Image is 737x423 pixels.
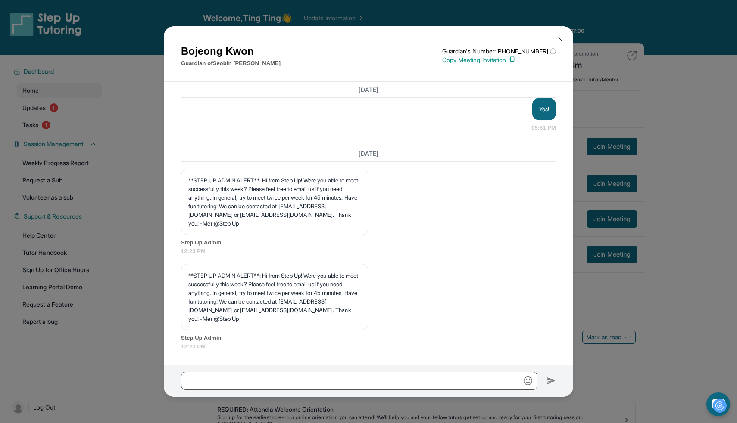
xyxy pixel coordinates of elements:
[181,44,281,59] h1: Bojeong Kwon
[546,376,556,386] img: Send icon
[181,342,556,351] span: 12:23 PM
[181,247,556,256] span: 12:23 PM
[181,85,556,94] h3: [DATE]
[531,124,556,132] span: 05:51 PM
[188,271,361,323] p: **STEP UP ADMIN ALERT**: Hi from Step Up! Were you able to meet successfully this week? Please fe...
[442,47,556,56] p: Guardian's Number: [PHONE_NUMBER]
[706,392,730,416] button: chat-button
[181,59,281,68] p: Guardian of Seobin [PERSON_NAME]
[442,56,556,64] p: Copy Meeting Invitation
[508,56,515,64] img: Copy Icon
[188,176,361,228] p: **STEP UP ADMIN ALERT**: Hi from Step Up! Were you able to meet successfully this week? Please fe...
[181,149,556,158] h3: [DATE]
[181,238,556,247] span: Step Up Admin
[524,376,532,385] img: Emoji
[557,36,564,43] img: Close Icon
[550,47,556,56] span: ⓘ
[539,105,549,113] p: Yes!
[181,334,556,342] span: Step Up Admin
